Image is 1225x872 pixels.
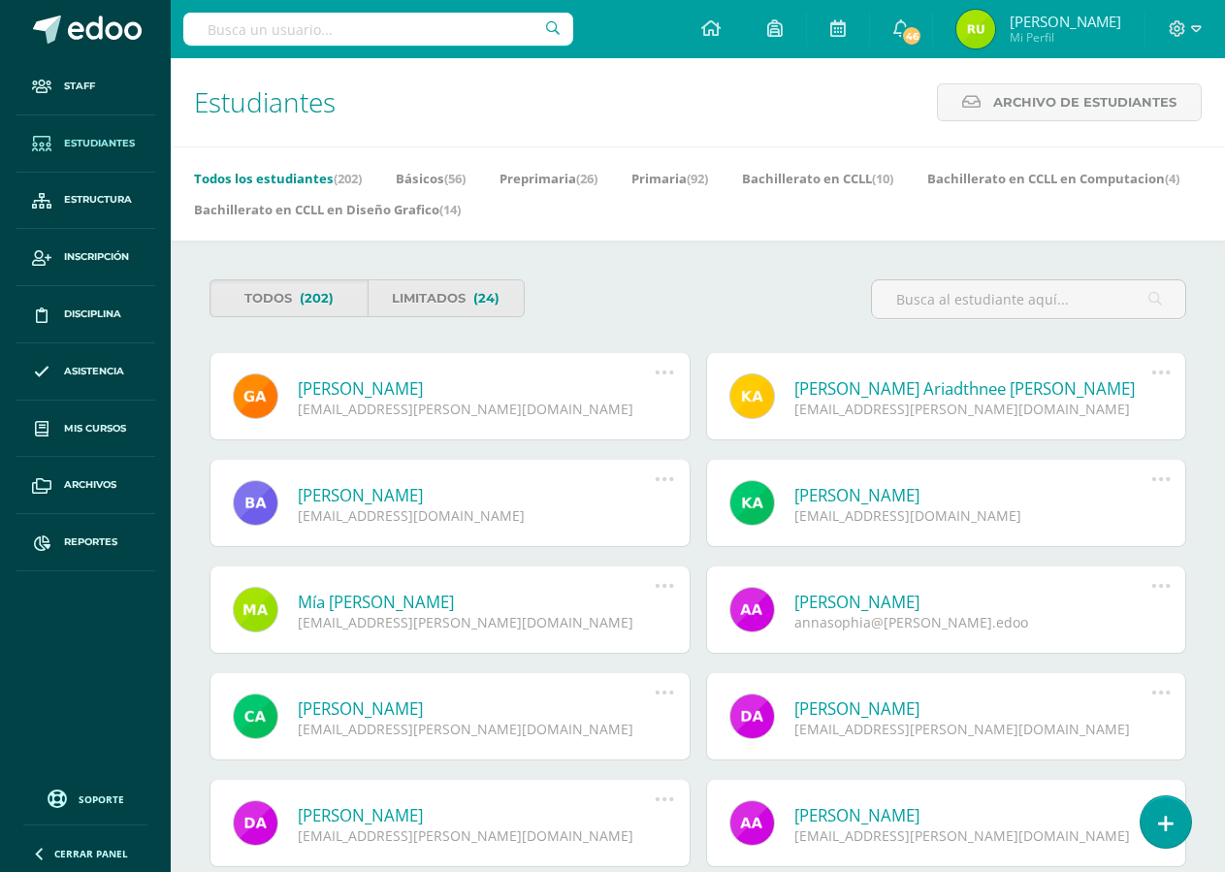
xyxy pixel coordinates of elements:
span: (24) [473,280,500,316]
span: Estructura [64,192,132,208]
span: Mi Perfil [1010,29,1121,46]
a: Bachillerato en CCLL(10) [742,163,893,194]
div: [EMAIL_ADDRESS][PERSON_NAME][DOMAIN_NAME] [794,400,1152,418]
span: (56) [444,170,466,187]
span: (92) [687,170,708,187]
a: Archivo de Estudiantes [937,83,1202,121]
span: (4) [1165,170,1179,187]
a: [PERSON_NAME] [298,484,656,506]
div: [EMAIL_ADDRESS][DOMAIN_NAME] [794,506,1152,525]
a: [PERSON_NAME] Ariadthnee [PERSON_NAME] [794,377,1152,400]
span: Staff [64,79,95,94]
div: [EMAIL_ADDRESS][PERSON_NAME][DOMAIN_NAME] [298,826,656,845]
a: Mía [PERSON_NAME] [298,591,656,613]
input: Busca al estudiante aquí... [872,280,1185,318]
a: Bachillerato en CCLL en Computacion(4) [927,163,1179,194]
a: Limitados(24) [368,279,526,317]
span: Mis cursos [64,421,126,436]
span: (202) [300,280,334,316]
span: (202) [334,170,362,187]
a: [PERSON_NAME] [298,804,656,826]
span: Archivo de Estudiantes [993,84,1177,120]
a: [PERSON_NAME] [794,591,1152,613]
span: Cerrar panel [54,847,128,860]
a: [PERSON_NAME] [298,377,656,400]
span: (10) [872,170,893,187]
a: Primaria(92) [631,163,708,194]
a: Asistencia [16,343,155,401]
a: [PERSON_NAME] [794,697,1152,720]
span: Inscripción [64,249,129,265]
div: annasophia@[PERSON_NAME].edoo [794,613,1152,631]
span: (14) [439,201,461,218]
a: Mis cursos [16,401,155,458]
span: Estudiantes [194,83,336,120]
span: 46 [901,25,922,47]
a: Inscripción [16,229,155,286]
a: Bachillerato en CCLL en Diseño Grafico(14) [194,194,461,225]
a: Todos(202) [210,279,368,317]
span: Estudiantes [64,136,135,151]
div: [EMAIL_ADDRESS][PERSON_NAME][DOMAIN_NAME] [298,613,656,631]
span: Reportes [64,534,117,550]
a: [PERSON_NAME] [794,484,1152,506]
div: [EMAIL_ADDRESS][PERSON_NAME][DOMAIN_NAME] [794,826,1152,845]
a: Archivos [16,457,155,514]
a: Staff [16,58,155,115]
span: [PERSON_NAME] [1010,12,1121,31]
span: Disciplina [64,307,121,322]
a: Soporte [23,785,147,811]
span: Archivos [64,477,116,493]
a: [PERSON_NAME] [298,697,656,720]
a: Todos los estudiantes(202) [194,163,362,194]
span: Asistencia [64,364,124,379]
div: [EMAIL_ADDRESS][PERSON_NAME][DOMAIN_NAME] [794,720,1152,738]
input: Busca un usuario... [183,13,573,46]
div: [EMAIL_ADDRESS][PERSON_NAME][DOMAIN_NAME] [298,400,656,418]
a: Básicos(56) [396,163,466,194]
a: [PERSON_NAME] [794,804,1152,826]
a: Disciplina [16,286,155,343]
div: [EMAIL_ADDRESS][DOMAIN_NAME] [298,506,656,525]
span: (26) [576,170,597,187]
a: Estructura [16,173,155,230]
a: Reportes [16,514,155,571]
span: Soporte [79,792,124,806]
a: Preprimaria(26) [500,163,597,194]
div: [EMAIL_ADDRESS][PERSON_NAME][DOMAIN_NAME] [298,720,656,738]
a: Estudiantes [16,115,155,173]
img: e89e1ba831b8f92bb19e4c9059ded9e0.png [956,10,995,48]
